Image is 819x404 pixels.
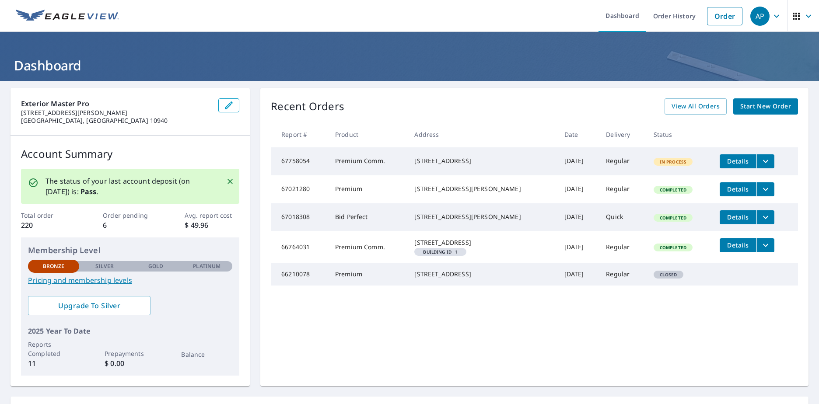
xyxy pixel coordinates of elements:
[414,157,550,165] div: [STREET_ADDRESS]
[271,231,328,263] td: 66764031
[654,215,692,221] span: Completed
[271,98,344,115] p: Recent Orders
[193,262,220,270] p: Platinum
[16,10,119,23] img: EV Logo
[720,154,756,168] button: detailsBtn-67758054
[21,98,211,109] p: Exterior Master Pro
[740,101,791,112] span: Start New Order
[599,147,646,175] td: Regular
[647,122,713,147] th: Status
[328,231,407,263] td: Premium Comm.
[557,263,599,286] td: [DATE]
[418,250,463,254] span: 1
[725,157,751,165] span: Details
[185,220,239,230] p: $ 49.96
[720,210,756,224] button: detailsBtn-67018308
[28,244,232,256] p: Membership Level
[654,244,692,251] span: Completed
[80,187,97,196] b: Pass
[328,147,407,175] td: Premium Comm.
[103,220,157,230] p: 6
[599,203,646,231] td: Quick
[733,98,798,115] a: Start New Order
[599,175,646,203] td: Regular
[707,7,742,25] a: Order
[557,122,599,147] th: Date
[414,238,550,247] div: [STREET_ADDRESS]
[414,270,550,279] div: [STREET_ADDRESS]
[557,147,599,175] td: [DATE]
[28,358,79,369] p: 11
[35,301,143,310] span: Upgrade To Silver
[95,262,114,270] p: Silver
[21,109,211,117] p: [STREET_ADDRESS][PERSON_NAME]
[407,122,557,147] th: Address
[105,349,156,358] p: Prepayments
[43,262,65,270] p: Bronze
[725,241,751,249] span: Details
[599,231,646,263] td: Regular
[720,238,756,252] button: detailsBtn-66764031
[21,146,239,162] p: Account Summary
[557,203,599,231] td: [DATE]
[599,122,646,147] th: Delivery
[10,56,808,74] h1: Dashboard
[725,213,751,221] span: Details
[414,212,550,221] div: [STREET_ADDRESS][PERSON_NAME]
[557,175,599,203] td: [DATE]
[21,117,211,125] p: [GEOGRAPHIC_DATA], [GEOGRAPHIC_DATA] 10940
[654,272,682,278] span: Closed
[224,176,236,187] button: Close
[654,159,692,165] span: In Process
[21,220,76,230] p: 220
[185,211,239,220] p: Avg. report cost
[654,187,692,193] span: Completed
[271,263,328,286] td: 66210078
[328,175,407,203] td: Premium
[328,203,407,231] td: Bid Perfect
[423,250,451,254] em: Building ID
[28,340,79,358] p: Reports Completed
[720,182,756,196] button: detailsBtn-67021280
[271,175,328,203] td: 67021280
[28,296,150,315] a: Upgrade To Silver
[725,185,751,193] span: Details
[271,147,328,175] td: 67758054
[45,176,216,197] p: The status of your last account deposit (on [DATE]) is: .
[557,231,599,263] td: [DATE]
[756,182,774,196] button: filesDropdownBtn-67021280
[328,122,407,147] th: Product
[271,203,328,231] td: 67018308
[328,263,407,286] td: Premium
[756,238,774,252] button: filesDropdownBtn-66764031
[756,210,774,224] button: filesDropdownBtn-67018308
[414,185,550,193] div: [STREET_ADDRESS][PERSON_NAME]
[599,263,646,286] td: Regular
[271,122,328,147] th: Report #
[750,7,770,26] div: AP
[672,101,720,112] span: View All Orders
[148,262,163,270] p: Gold
[103,211,157,220] p: Order pending
[28,326,232,336] p: 2025 Year To Date
[28,275,232,286] a: Pricing and membership levels
[21,211,76,220] p: Total order
[756,154,774,168] button: filesDropdownBtn-67758054
[665,98,727,115] a: View All Orders
[105,358,156,369] p: $ 0.00
[181,350,232,359] p: Balance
